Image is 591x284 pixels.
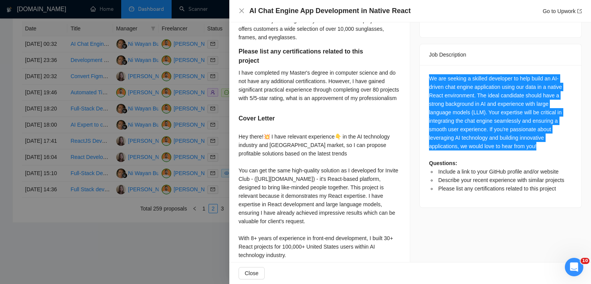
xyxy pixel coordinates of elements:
span: Close [245,269,259,277]
span: Describe your recent experience with similar projects [438,177,564,183]
span: close [239,8,245,14]
h5: Please list any certifications related to this project [239,47,376,65]
div: I have completed my Master's degree in computer science and do not have any additional certificat... [239,68,401,102]
span: 10 [581,258,589,264]
a: Go to Upworkexport [543,8,582,14]
span: export [577,9,582,13]
strong: Questions: [429,160,457,166]
h5: Cover Letter [239,114,275,123]
div: Job Description [429,44,572,65]
button: Close [239,8,245,14]
span: Include a link to your GitHub profile and/or website [438,169,559,175]
h4: AI Chat Engine App Development in Native React [249,6,411,16]
iframe: Intercom live chat [565,258,583,276]
button: Close [239,267,265,279]
div: We are seeking a skilled developer to help build an AI-driven chat engine application using our d... [429,74,572,193]
span: Please list any certifications related to this project [438,185,556,192]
